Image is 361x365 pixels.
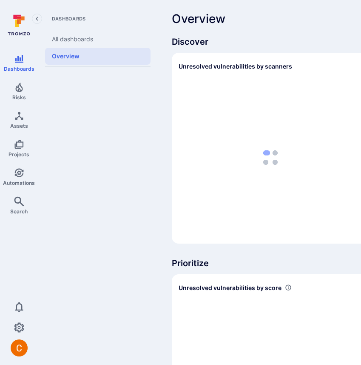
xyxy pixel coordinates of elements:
span: Projects [9,151,29,158]
span: Risks [12,94,26,101]
span: Assets [10,123,28,129]
span: Search [10,208,28,215]
span: Dashboards [45,15,151,22]
a: Overview [45,48,151,65]
span: Overview [172,12,225,26]
h2: Unresolved vulnerabilities by scanners [179,62,292,71]
div: Number of vulnerabilities in status 'Open' 'Triaged' and 'In process' grouped by score [285,283,292,292]
span: Automations [3,180,35,186]
img: Loading... [263,150,278,165]
img: ACg8ocJuq_DPPTkXyD9OlTnVLvDrpObecjcADscmEHLMiTyEnTELew=s96-c [11,339,28,356]
i: Collapse navigation menu [34,15,40,23]
button: Collapse navigation menu [32,14,42,24]
a: All dashboards [45,31,151,48]
span: Dashboards [4,66,34,72]
div: Camilo Rivera [11,339,28,356]
span: Unresolved vulnerabilities by score [179,284,281,292]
